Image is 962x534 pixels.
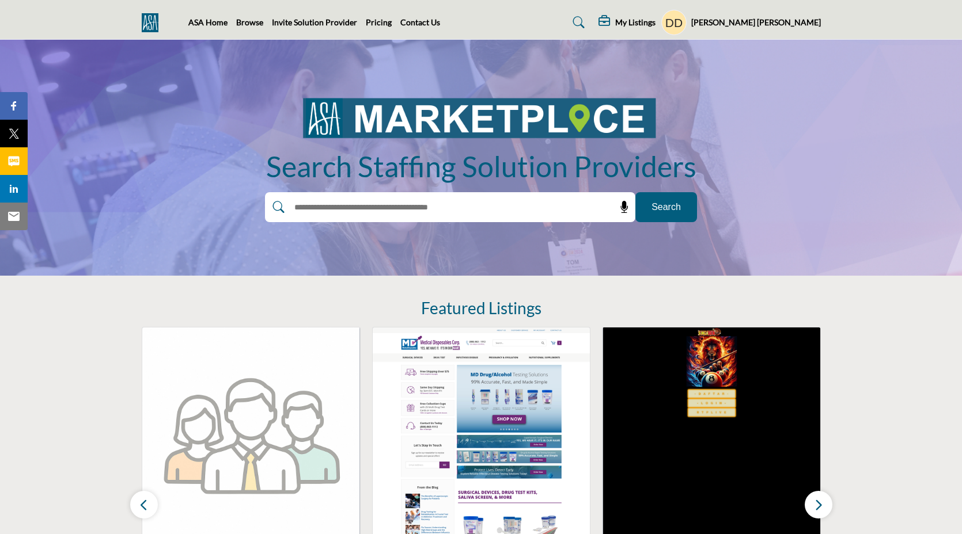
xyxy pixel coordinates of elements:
[652,200,681,214] span: Search
[421,299,541,318] h2: Featured Listings
[366,17,392,27] a: Pricing
[562,13,592,32] a: Search
[142,13,164,32] img: Site Logo
[266,148,696,185] h1: Search Staffing Solution Providers
[635,192,697,222] button: Search
[272,17,357,27] a: Invite Solution Provider
[300,93,662,141] img: image
[400,17,440,27] a: Contact Us
[188,17,228,27] a: ASA Home
[236,17,263,27] a: Browse
[615,17,656,28] h5: My Listings
[599,16,656,29] div: My Listings
[691,17,821,28] h5: [PERSON_NAME] [PERSON_NAME]
[661,10,687,35] button: Show hide supplier dropdown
